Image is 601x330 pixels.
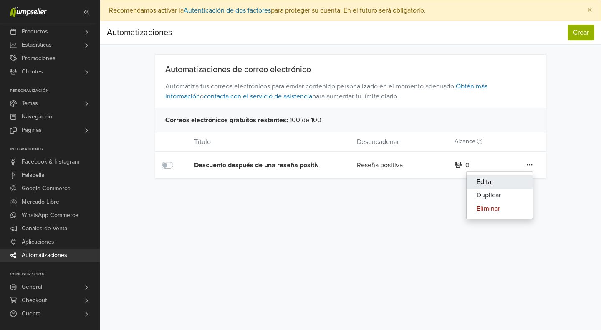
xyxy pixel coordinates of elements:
span: Canales de Venta [22,222,67,235]
span: Facebook & Instagram [22,155,79,169]
span: × [587,4,592,16]
span: Correos electrónicos gratuitos restantes : [165,115,288,125]
span: Automatiza tus correos electrónicos para enviar contenido personalizado en el momento adecuado. o... [155,75,546,108]
span: Temas [22,97,38,110]
span: Promociones [22,52,56,65]
span: Navegación [22,110,52,123]
span: Productos [22,25,48,38]
a: Autenticación de dos factores [184,6,271,15]
span: Aplicaciones [22,235,54,249]
p: Personalización [10,88,100,93]
span: Estadísticas [22,38,52,52]
span: WhatsApp Commerce [22,209,78,222]
span: Falabella [22,169,44,182]
button: Close [579,0,601,20]
span: General [22,280,42,294]
div: Desencadenar [351,137,448,147]
a: Duplicar [467,189,533,202]
span: Google Commerce [22,182,71,195]
label: Alcance [455,137,482,146]
div: Automatizaciones [107,24,172,41]
div: Título [188,137,351,147]
p: Configuración [10,272,100,277]
div: 0 [465,160,470,170]
div: 100 de 100 [155,108,546,132]
a: Eliminar [467,202,533,215]
span: Checkout [22,294,47,307]
span: Automatizaciones [22,249,67,262]
span: Clientes [22,65,43,78]
span: Páginas [22,123,42,137]
div: Descuento después de una reseña positiva [194,160,324,170]
span: Cuenta [22,307,40,320]
p: Integraciones [10,147,100,152]
a: Editar [467,175,533,189]
div: Reseña positiva [351,160,448,170]
a: contacta con el servicio de asistencia [204,92,312,101]
span: Mercado Libre [22,195,59,209]
div: Automatizaciones de correo electrónico [155,65,546,75]
button: Crear [568,25,594,40]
